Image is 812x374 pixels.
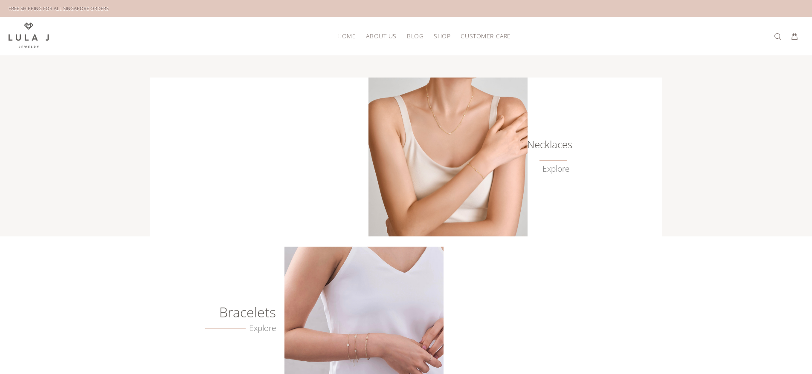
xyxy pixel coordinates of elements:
a: CUSTOMER CARE [455,29,510,43]
div: FREE SHIPPING FOR ALL SINGAPORE ORDERS [9,4,109,13]
a: BLOG [402,29,429,43]
a: SHOP [429,29,455,43]
span: SHOP [434,33,450,39]
span: HOME [337,33,356,39]
span: CUSTOMER CARE [461,33,510,39]
h6: Bracelets [180,308,276,316]
img: Lula J Gold Necklaces Collection [368,78,528,236]
h6: Necklaces [527,140,569,149]
a: HOME [332,29,361,43]
a: Explore [205,323,276,333]
a: ABOUT US [361,29,401,43]
span: ABOUT US [366,33,396,39]
a: Explore [542,164,569,174]
span: BLOG [407,33,423,39]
